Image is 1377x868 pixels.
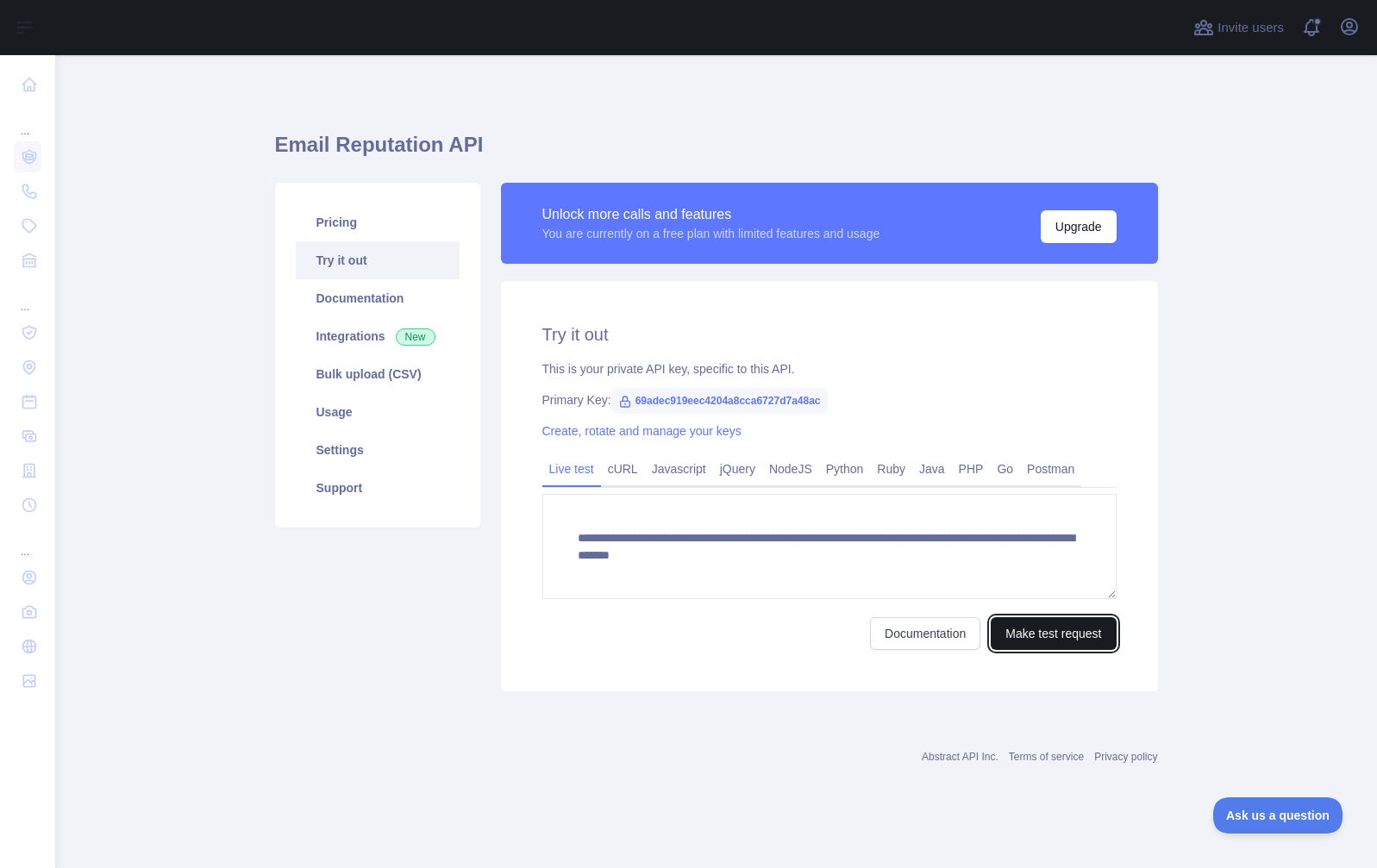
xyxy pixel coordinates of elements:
span: New [396,328,435,346]
div: Unlock more calls and features [542,204,880,225]
a: Live test [542,455,601,483]
a: cURL [601,455,645,483]
a: Try it out [296,241,460,279]
a: Python [819,455,871,483]
a: Terms of service [1009,751,1084,763]
a: Support [296,469,460,507]
a: Privacy policy [1094,751,1157,763]
a: Ruby [870,455,912,483]
a: Pricing [296,203,460,241]
h2: Try it out [542,322,1117,347]
button: Make test request [991,617,1116,650]
span: Invite users [1217,18,1284,38]
a: NodeJS [762,455,819,483]
div: ... [14,279,41,314]
a: Settings [296,431,460,469]
div: ... [14,524,41,559]
div: You are currently on a free plan with limited features and usage [542,225,880,242]
a: jQuery [713,455,762,483]
a: Abstract API Inc. [922,751,998,763]
a: Go [990,455,1020,483]
a: Integrations New [296,317,460,355]
iframe: Toggle Customer Support [1213,797,1343,834]
button: Invite users [1190,14,1287,41]
a: Bulk upload (CSV) [296,355,460,393]
h1: Email Reputation API [275,131,1158,172]
div: Primary Key: [542,391,1117,409]
a: Java [912,455,952,483]
a: Javascript [645,455,713,483]
div: This is your private API key, specific to this API. [542,360,1117,378]
a: PHP [952,455,991,483]
a: Documentation [296,279,460,317]
div: ... [14,103,41,138]
span: 69adec919eec4204a8cca6727d7a48ac [611,388,828,414]
a: Postman [1020,455,1081,483]
a: Create, rotate and manage your keys [542,424,742,438]
a: Usage [296,393,460,431]
a: Documentation [870,617,980,650]
button: Upgrade [1041,210,1117,243]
